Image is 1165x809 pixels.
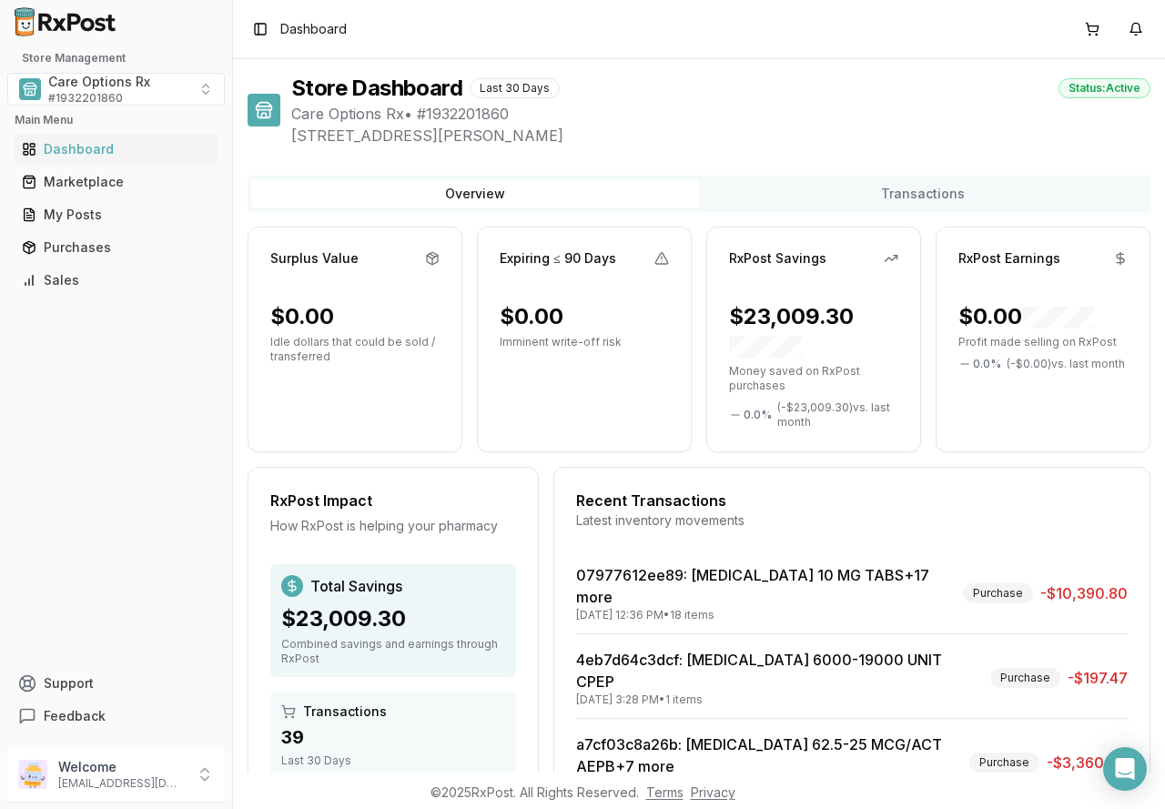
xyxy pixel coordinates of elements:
a: a7cf03c8a26b: [MEDICAL_DATA] 62.5-25 MCG/ACT AEPB+7 more [576,735,942,775]
span: # 1932201860 [48,91,123,106]
button: My Posts [7,200,225,229]
span: 0.0 % [744,408,772,422]
p: Welcome [58,758,185,776]
div: RxPost Impact [270,490,516,511]
span: [STREET_ADDRESS][PERSON_NAME] [291,125,1150,147]
a: Marketplace [15,166,218,198]
span: Transactions [303,703,387,721]
div: Marketplace [22,173,210,191]
h2: Main Menu [15,113,218,127]
div: RxPost Savings [729,249,826,268]
a: 07977612ee89: [MEDICAL_DATA] 10 MG TABS+17 more [576,566,929,606]
span: Dashboard [280,20,347,38]
button: Transactions [699,179,1147,208]
div: Purchase [969,753,1039,773]
div: Surplus Value [270,249,359,268]
div: $0.00 [958,302,1095,331]
div: My Posts [22,206,210,224]
a: Dashboard [15,133,218,166]
div: $23,009.30 [281,604,505,633]
img: User avatar [18,760,47,789]
div: Status: Active [1059,78,1150,98]
div: Last 30 Days [281,753,505,768]
a: Purchases [15,231,218,264]
a: Terms [646,784,684,800]
p: [EMAIL_ADDRESS][DOMAIN_NAME] [58,776,185,791]
span: -$10,390.80 [1040,582,1128,604]
div: Expiring ≤ 90 Days [500,249,616,268]
div: [DATE] 12:36 PM • 18 items [576,608,956,622]
p: Idle dollars that could be sold / transferred [270,335,440,364]
div: $0.00 [500,302,563,331]
button: Select a view [7,73,225,106]
button: Marketplace [7,167,225,197]
a: 4eb7d64c3dcf: [MEDICAL_DATA] 6000-19000 UNIT CPEP [576,651,942,691]
div: Dashboard [22,140,210,158]
span: -$197.47 [1068,667,1128,689]
button: Feedback [7,700,225,733]
p: Money saved on RxPost purchases [729,364,898,393]
span: Care Options Rx • # 1932201860 [291,103,1150,125]
button: Support [7,667,225,700]
h1: Store Dashboard [291,74,462,103]
div: Purchase [990,668,1060,688]
div: Sales [22,271,210,289]
div: Recent Transactions [576,490,1128,511]
button: Sales [7,266,225,295]
h2: Store Management [7,51,225,66]
a: Sales [15,264,218,297]
span: Care Options Rx [48,73,150,91]
div: 39 [281,724,505,750]
div: Purchase [963,583,1033,603]
span: -$3,360.00 [1047,752,1128,774]
a: Privacy [691,784,735,800]
button: Overview [251,179,699,208]
div: Last 30 Days [470,78,560,98]
span: ( - $23,009.30 ) vs. last month [777,400,898,430]
div: Purchases [22,238,210,257]
button: Purchases [7,233,225,262]
span: Total Savings [310,575,402,597]
div: Open Intercom Messenger [1103,747,1147,791]
img: RxPost Logo [7,7,124,36]
p: Imminent write-off risk [500,335,669,349]
div: RxPost Earnings [958,249,1060,268]
nav: breadcrumb [280,20,347,38]
span: 0.0 % [973,357,1001,371]
div: $23,009.30 [729,302,898,360]
div: How RxPost is helping your pharmacy [270,517,516,535]
button: Dashboard [7,135,225,164]
p: Profit made selling on RxPost [958,335,1128,349]
div: $0.00 [270,302,334,331]
div: Combined savings and earnings through RxPost [281,637,505,666]
div: Latest inventory movements [576,511,1128,530]
span: Feedback [44,707,106,725]
a: My Posts [15,198,218,231]
span: ( - $0.00 ) vs. last month [1007,357,1125,371]
div: [DATE] 3:28 PM • 1 items [576,693,983,707]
